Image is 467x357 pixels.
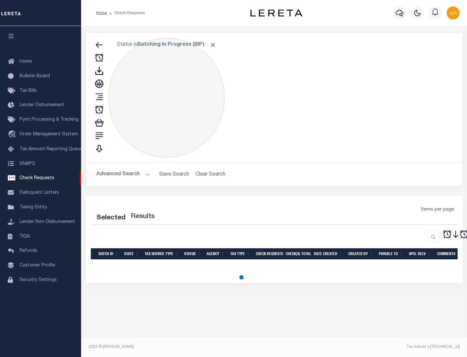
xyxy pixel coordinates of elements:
[447,6,460,19] img: svg+xml;base64,PHN2ZyB4bWxucz0iaHR0cDovL3d3dy53My5vcmcvMjAwMC9zdmciIHBvaW50ZXItZXZlbnRzPSJub25lIi...
[96,248,122,260] th: Batch Id
[109,38,224,157] div: Click to Edit
[19,249,37,253] span: Refunds
[19,59,32,64] span: Home
[182,248,204,260] th: Status
[406,248,435,260] th: Spcl Delv.
[435,248,464,260] th: Comments
[250,9,302,17] img: logo-dark.svg
[210,42,216,48] span: Click to Remove
[131,212,155,222] label: Results
[279,344,460,350] div: Tax Admin v.[TECHNICAL_ID]
[193,168,228,181] button: Clear Search
[253,248,283,260] th: Check Requests
[19,176,54,180] span: Check Requests
[137,42,216,47] b: Batching In Progress (BIP)
[19,89,37,93] span: Tax Bills
[96,11,107,15] a: Home
[346,248,376,260] th: Created By
[107,10,145,16] li: Check Requests
[311,248,346,260] th: Date Created
[204,248,228,260] th: Agency
[19,234,30,239] span: TIQA
[421,206,454,214] span: Items per page
[8,130,18,139] i: travel_explore
[96,213,126,223] div: Selected
[19,161,35,166] span: SNAPQ
[19,147,83,152] span: Tax Amount Reporting Queue
[376,248,406,260] th: Payable To
[19,191,59,195] span: Delinquent Letters
[96,168,150,181] button: Advanced Search
[19,103,65,107] span: Lender Disbursement
[19,220,75,224] span: Lender Non-Disbursement
[142,248,182,260] th: Tax Service Type
[19,132,78,137] span: Order Management System
[19,263,55,268] span: Customer Profile
[84,344,274,350] div: 2025 © [PERSON_NAME].
[228,248,253,260] th: Tax Type
[19,278,57,282] span: Security Settings
[155,168,193,181] button: Save Search
[19,117,78,122] span: Pymt Processing & Tracking
[19,205,47,210] span: Taxing Entity
[19,74,50,79] span: Bulletin Board
[122,248,142,260] th: State
[283,248,311,260] th: Check(s) Total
